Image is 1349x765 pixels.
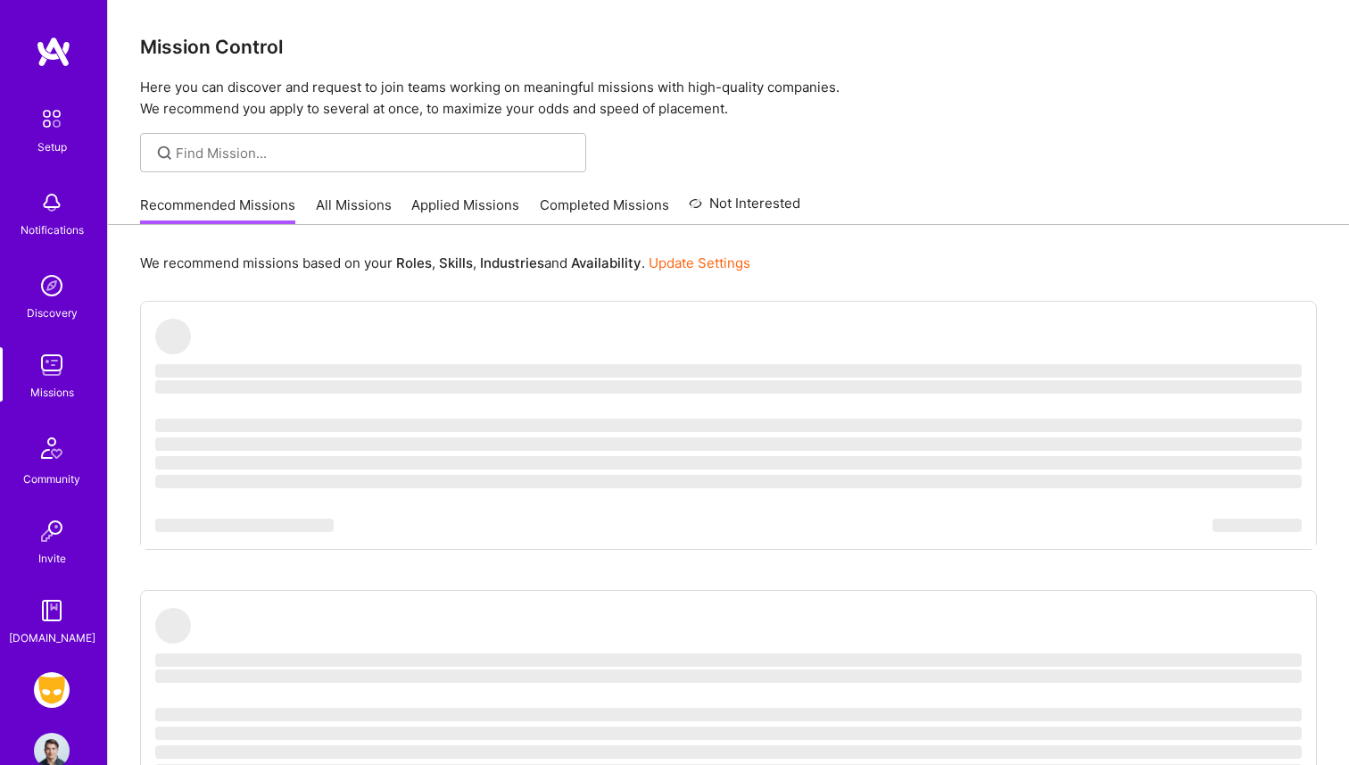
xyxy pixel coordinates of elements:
p: We recommend missions based on your , , and . [140,254,750,272]
b: Availability [571,254,641,271]
img: Grindr: Mobile + BE + Cloud [34,672,70,708]
div: Community [23,470,80,488]
a: Update Settings [649,254,750,271]
div: Discovery [27,304,78,322]
img: discovery [34,268,70,304]
div: Setup [37,137,67,156]
b: Industries [480,254,544,271]
h3: Mission Control [140,36,1317,58]
a: Applied Missions [411,195,519,225]
div: Missions [30,383,74,402]
a: Not Interested [689,193,800,225]
div: Notifications [21,220,84,239]
div: [DOMAIN_NAME] [9,628,95,647]
a: Completed Missions [540,195,669,225]
p: Here you can discover and request to join teams working on meaningful missions with high-quality ... [140,77,1317,120]
img: setup [33,100,70,137]
img: teamwork [34,347,70,383]
div: Invite [38,549,66,568]
img: Community [30,427,73,470]
img: bell [34,185,70,220]
img: guide book [34,593,70,628]
img: logo [36,36,71,68]
a: Grindr: Mobile + BE + Cloud [29,672,74,708]
i: icon SearchGrey [154,143,175,163]
b: Skills [439,254,473,271]
b: Roles [396,254,432,271]
a: Recommended Missions [140,195,295,225]
a: All Missions [316,195,392,225]
img: Invite [34,513,70,549]
input: Find Mission... [176,144,573,162]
